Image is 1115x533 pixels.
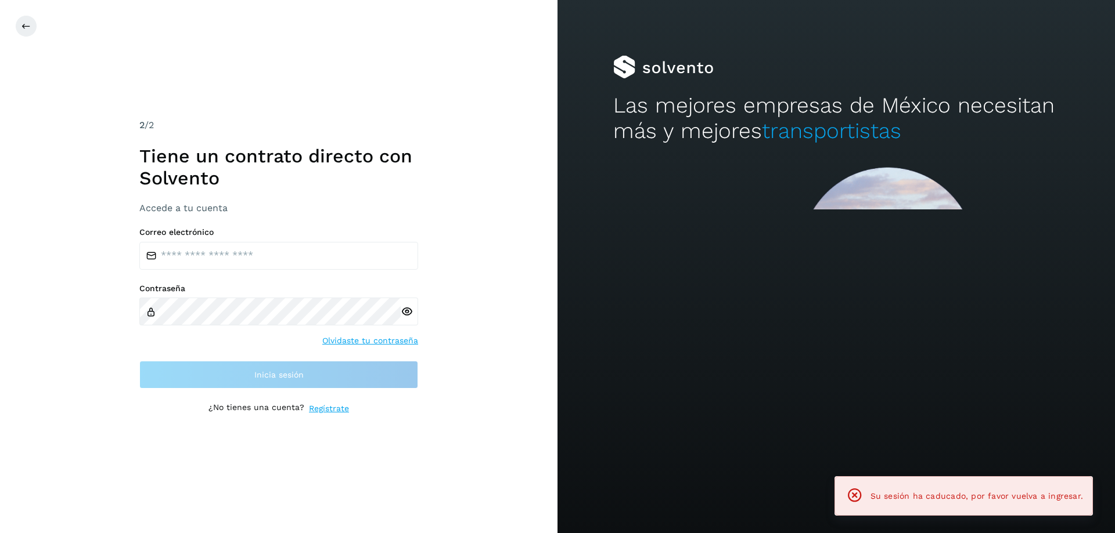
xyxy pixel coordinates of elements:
[208,403,304,415] p: ¿No tienes una cuenta?
[322,335,418,347] a: Olvidaste tu contraseña
[139,227,418,237] label: Correo electrónico
[613,93,1059,144] h2: Las mejores empresas de México necesitan más y mejores
[139,284,418,293] label: Contraseña
[871,491,1083,501] span: Su sesión ha caducado, por favor vuelva a ingresar.
[139,202,418,213] h3: Accede a tu cuenta
[254,371,304,379] span: Inicia sesión
[139,145,418,190] h1: Tiene un contrato directo con Solvento
[139,119,145,130] span: 2
[139,118,418,132] div: /2
[762,118,901,143] span: transportistas
[139,361,418,389] button: Inicia sesión
[309,403,349,415] a: Regístrate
